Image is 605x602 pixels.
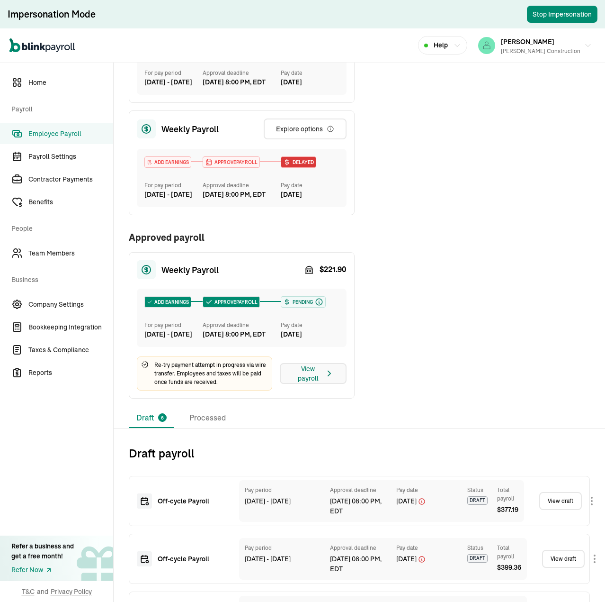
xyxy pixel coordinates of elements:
span: [PERSON_NAME] [501,37,554,46]
div: Approval deadline [203,181,276,190]
div: [DATE] 08:00 PM, EDT [330,554,387,574]
span: Benefits [28,197,113,207]
div: Total payroll [497,486,518,503]
span: Privacy Policy [51,587,92,596]
span: Payroll Settings [28,152,113,162]
li: Draft [129,408,174,428]
div: Pay period [245,544,320,552]
div: For pay period [144,321,203,329]
iframe: Chat Widget [447,500,605,602]
div: [DATE] - [DATE] [245,496,320,506]
span: Taxes & Compliance [28,345,113,355]
h2: Draft payroll [129,446,590,461]
div: [DATE] [281,329,339,339]
div: For pay period [144,69,203,77]
div: Impersonation Mode [8,8,96,21]
div: Explore options [276,124,334,134]
div: Off-cycle Payroll [158,496,224,506]
div: Status [467,486,488,494]
div: [DATE] - [DATE] [245,554,320,564]
div: Pay period [245,486,320,494]
div: [DATE] 8:00 PM, EDT [203,77,266,87]
div: Pay date [281,321,339,329]
div: ADD EARNINGS [145,157,191,167]
div: Pay date [396,544,458,552]
div: Off-cycle Payroll [158,554,224,564]
span: Delayed [291,159,314,166]
span: Home [28,78,113,88]
button: [PERSON_NAME][PERSON_NAME] Construction [474,34,596,57]
span: APPROVE PAYROLL [213,159,258,166]
div: Pay date [281,69,339,77]
span: Help [434,40,448,50]
span: Weekly Payroll [161,123,219,136]
div: Approval deadline [203,69,276,77]
div: For pay period [144,181,203,190]
div: Pay date [281,181,339,190]
div: [DATE] [281,77,339,87]
span: Payroll [11,95,107,121]
span: APPROVE PAYROLL [213,299,258,306]
span: DRAFT [467,496,488,505]
span: Employee Payroll [28,129,113,139]
div: [DATE] [396,496,458,506]
h1: Approved payroll [129,230,355,245]
div: Pay date [396,486,458,494]
span: $ 221.90 [320,264,347,275]
span: Re-try payment attempt in progress via wire transfer. Employees and taxes will be paid once funds... [154,361,268,386]
div: Refer a business and get a free month! [11,541,74,561]
span: Weekly Payroll [161,264,219,276]
div: [DATE] - [DATE] [144,190,203,200]
button: Help [418,36,467,55]
span: Bookkeeping Integration [28,322,113,332]
a: Refer Now [11,565,74,575]
div: [DATE] [396,554,458,564]
span: Company Settings [28,300,113,310]
div: [DATE] 8:00 PM, EDT [203,329,266,339]
li: Processed [182,408,233,428]
div: [DATE] 08:00 PM, EDT [330,496,387,516]
span: T&C [22,587,35,596]
a: View draft [539,492,582,510]
div: [DATE] [281,190,339,200]
div: Approval deadline [203,321,276,329]
div: View payroll [292,364,334,383]
div: [DATE] - [DATE] [144,329,203,339]
button: Stop Impersonation [527,6,597,23]
span: 6 [161,414,164,421]
span: People [11,214,107,241]
button: View payroll [280,363,347,384]
nav: Global [9,32,75,59]
span: Team Members [28,248,113,258]
div: [DATE] 8:00 PM, EDT [203,190,266,200]
button: Explore options [264,119,347,139]
span: Pending [291,299,313,306]
div: [DATE] - [DATE] [144,77,203,87]
div: [PERSON_NAME] Construction [501,47,580,55]
div: ADD EARNINGS [145,297,191,307]
span: Business [11,265,107,292]
div: Approval deadline [330,486,387,494]
div: Approval deadline [330,544,387,552]
span: Contractor Payments [28,174,113,184]
span: Reports [28,368,113,378]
